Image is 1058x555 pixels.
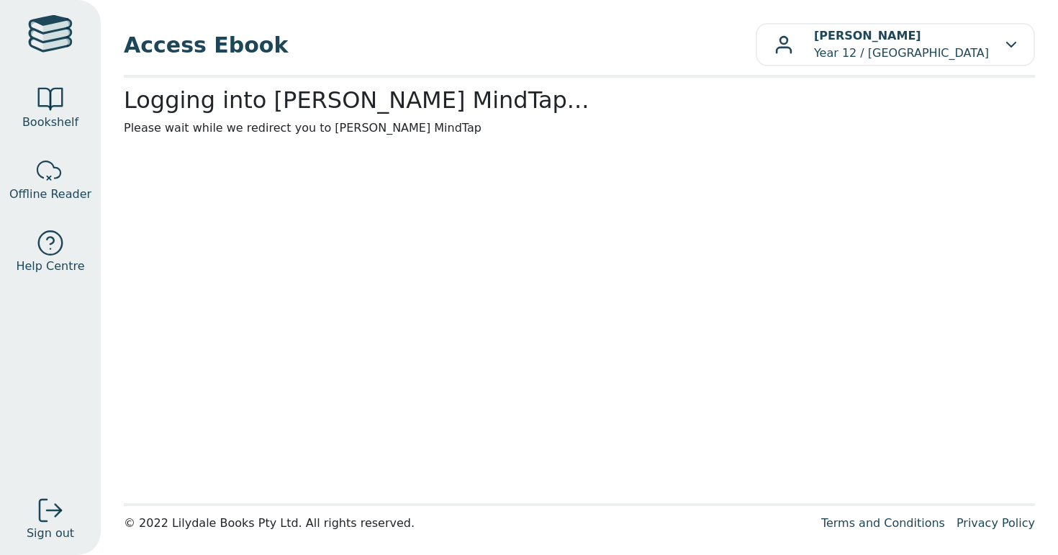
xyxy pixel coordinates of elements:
a: Privacy Policy [957,516,1035,530]
div: © 2022 Lilydale Books Pty Ltd. All rights reserved. [124,515,810,532]
span: Bookshelf [22,114,78,131]
span: Offline Reader [9,186,91,203]
span: Access Ebook [124,29,756,61]
b: [PERSON_NAME] [814,29,921,42]
p: Year 12 / [GEOGRAPHIC_DATA] [814,27,989,62]
p: Please wait while we redirect you to [PERSON_NAME] MindTap [124,119,1035,137]
button: [PERSON_NAME]Year 12 / [GEOGRAPHIC_DATA] [756,23,1035,66]
span: Sign out [27,525,74,542]
span: Help Centre [16,258,84,275]
a: Terms and Conditions [821,516,945,530]
h2: Logging into [PERSON_NAME] MindTap... [124,86,1035,114]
